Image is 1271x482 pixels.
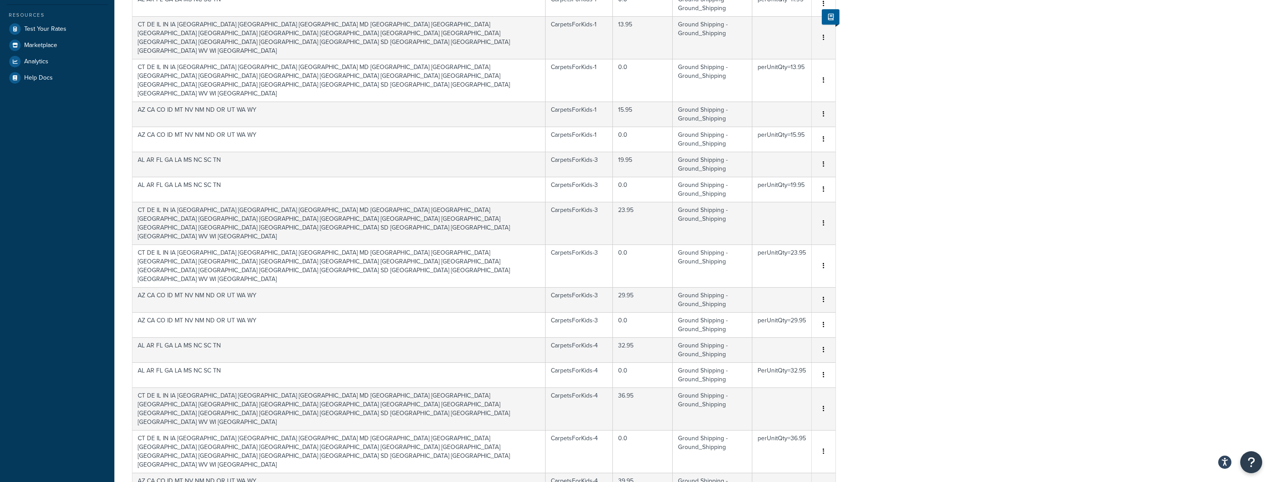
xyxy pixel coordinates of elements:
[132,152,546,177] td: AL AR FL GA LA MS NC SC TN
[673,59,752,102] td: Ground Shipping - Ground_Shipping
[546,16,613,59] td: CarpetsForKids-1
[7,21,108,37] a: Test Your Rates
[132,287,546,312] td: AZ CA CO ID MT NV NM ND OR UT WA WY
[132,127,546,152] td: AZ CA CO ID MT NV NM ND OR UT WA WY
[822,9,839,25] button: Show Help Docs
[752,177,812,202] td: perUnitQty=19.95
[546,362,613,387] td: CarpetsForKids-4
[546,152,613,177] td: CarpetsForKids-3
[132,16,546,59] td: CT DE IL IN IA [GEOGRAPHIC_DATA] [GEOGRAPHIC_DATA] [GEOGRAPHIC_DATA] MD [GEOGRAPHIC_DATA] [GEOGRA...
[132,337,546,362] td: AL AR FL GA LA MS NC SC TN
[752,59,812,102] td: perUnitQty=13.95
[613,202,673,245] td: 23.95
[7,54,108,69] a: Analytics
[546,202,613,245] td: CarpetsForKids-3
[613,387,673,430] td: 36.95
[132,387,546,430] td: CT DE IL IN IA [GEOGRAPHIC_DATA] [GEOGRAPHIC_DATA] [GEOGRAPHIC_DATA] MD [GEOGRAPHIC_DATA] [GEOGRA...
[132,312,546,337] td: AZ CA CO ID MT NV NM ND OR UT WA WY
[132,362,546,387] td: AL AR FL GA LA MS NC SC TN
[613,362,673,387] td: 0.0
[24,58,48,66] span: Analytics
[613,337,673,362] td: 32.95
[546,337,613,362] td: CarpetsForKids-4
[613,152,673,177] td: 19.95
[673,245,752,287] td: Ground Shipping - Ground_Shipping
[752,312,812,337] td: perUnitQty=29.95
[613,245,673,287] td: 0.0
[673,16,752,59] td: Ground Shipping - Ground_Shipping
[546,177,613,202] td: CarpetsForKids-3
[673,337,752,362] td: Ground Shipping - Ground_Shipping
[132,177,546,202] td: AL AR FL GA LA MS NC SC TN
[132,59,546,102] td: CT DE IL IN IA [GEOGRAPHIC_DATA] [GEOGRAPHIC_DATA] [GEOGRAPHIC_DATA] MD [GEOGRAPHIC_DATA] [GEOGRA...
[546,127,613,152] td: CarpetsForKids-1
[24,42,57,49] span: Marketplace
[24,74,53,82] span: Help Docs
[673,312,752,337] td: Ground Shipping - Ground_Shipping
[613,312,673,337] td: 0.0
[546,59,613,102] td: CarpetsForKids-1
[546,102,613,127] td: CarpetsForKids-1
[613,430,673,473] td: 0.0
[752,127,812,152] td: perUnitQty=15.95
[673,430,752,473] td: Ground Shipping - Ground_Shipping
[613,127,673,152] td: 0.0
[613,16,673,59] td: 13.95
[752,430,812,473] td: perUnitQty=36.95
[7,70,108,86] a: Help Docs
[1240,451,1262,473] button: Open Resource Center
[613,287,673,312] td: 29.95
[673,177,752,202] td: Ground Shipping - Ground_Shipping
[132,202,546,245] td: CT DE IL IN IA [GEOGRAPHIC_DATA] [GEOGRAPHIC_DATA] [GEOGRAPHIC_DATA] MD [GEOGRAPHIC_DATA] [GEOGRA...
[7,11,108,19] div: Resources
[752,362,812,387] td: PerUnitQty=32.95
[132,102,546,127] td: AZ CA CO ID MT NV NM ND OR UT WA WY
[673,152,752,177] td: Ground Shipping - Ground_Shipping
[132,430,546,473] td: CT DE IL IN IA [GEOGRAPHIC_DATA] [GEOGRAPHIC_DATA] [GEOGRAPHIC_DATA] MD [GEOGRAPHIC_DATA] [GEOGRA...
[546,430,613,473] td: CarpetsForKids-4
[673,102,752,127] td: Ground Shipping - Ground_Shipping
[24,26,66,33] span: Test Your Rates
[673,287,752,312] td: Ground Shipping - Ground_Shipping
[546,287,613,312] td: CarpetsForKids-3
[613,177,673,202] td: 0.0
[546,245,613,287] td: CarpetsForKids-3
[613,59,673,102] td: 0.0
[673,387,752,430] td: Ground Shipping - Ground_Shipping
[673,362,752,387] td: Ground Shipping - Ground_Shipping
[613,102,673,127] td: 15.95
[546,312,613,337] td: CarpetsForKids-3
[546,387,613,430] td: CarpetsForKids-4
[673,127,752,152] td: Ground Shipping - Ground_Shipping
[673,202,752,245] td: Ground Shipping - Ground_Shipping
[752,245,812,287] td: perUnitQty=23.95
[7,37,108,53] a: Marketplace
[132,245,546,287] td: CT DE IL IN IA [GEOGRAPHIC_DATA] [GEOGRAPHIC_DATA] [GEOGRAPHIC_DATA] MD [GEOGRAPHIC_DATA] [GEOGRA...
